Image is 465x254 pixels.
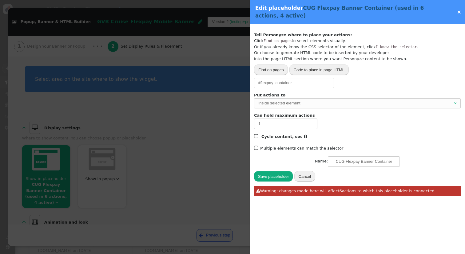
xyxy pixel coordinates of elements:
span:  [454,101,456,105]
label: Multiple elements can match the selector [254,146,343,150]
b: Can hold maximum actions [254,113,315,118]
span:  [256,189,260,193]
span:  [254,133,259,140]
b: Tell Personyze where to place your actions: [254,33,352,37]
div: Inside selected element [258,100,453,106]
span:  [254,144,259,152]
button: Cancel [294,171,315,182]
div: Click to select elements visually. Or if you already know the CSS selector of the element, click ... [254,32,418,62]
b: Cycle content, sec [261,134,303,139]
a: × [457,9,461,15]
a: Warning: changes made here will affect6actions to which this placeholder is connected. [254,186,461,196]
b: Put actions to [254,93,285,97]
button: Save placeholder [254,171,293,182]
input: Name this container [328,156,400,167]
button: Code to place in page HTML [289,64,349,75]
button: Find on pages [254,64,288,75]
div: Name: [254,156,461,167]
span:  [304,135,307,139]
tt: Find on pages [264,39,292,43]
tt: I know the selector [376,45,417,49]
span: 6 [339,189,342,193]
span: CUG Flexpay Banner Container (used in 6 actions, 4 active) [255,5,424,19]
input: CSS selector of element, or Personyze generated selector [254,78,334,88]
